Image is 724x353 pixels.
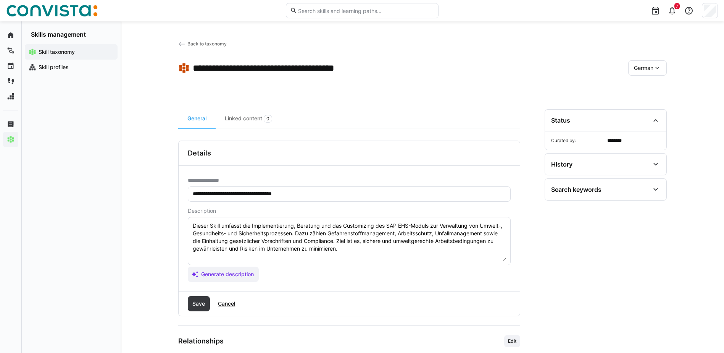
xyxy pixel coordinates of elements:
[188,149,211,157] h3: Details
[551,138,604,144] span: Curated by:
[507,338,517,344] span: Edit
[297,7,434,14] input: Search skills and learning paths…
[188,208,216,214] span: Description
[178,109,216,128] div: General
[187,41,227,47] span: Back to taxonomy
[191,300,206,308] span: Save
[551,117,570,124] div: Status
[178,337,224,345] h3: Relationships
[551,160,572,168] div: History
[213,296,240,311] button: Cancel
[217,300,236,308] span: Cancel
[188,296,210,311] button: Save
[676,4,678,8] span: 7
[634,64,653,72] span: German
[266,116,269,122] span: 0
[188,267,259,282] button: Generate description
[200,270,255,278] span: Generate description
[178,41,227,47] a: Back to taxonomy
[216,109,281,128] div: Linked content
[551,186,601,193] div: Search keywords
[504,335,520,347] button: Edit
